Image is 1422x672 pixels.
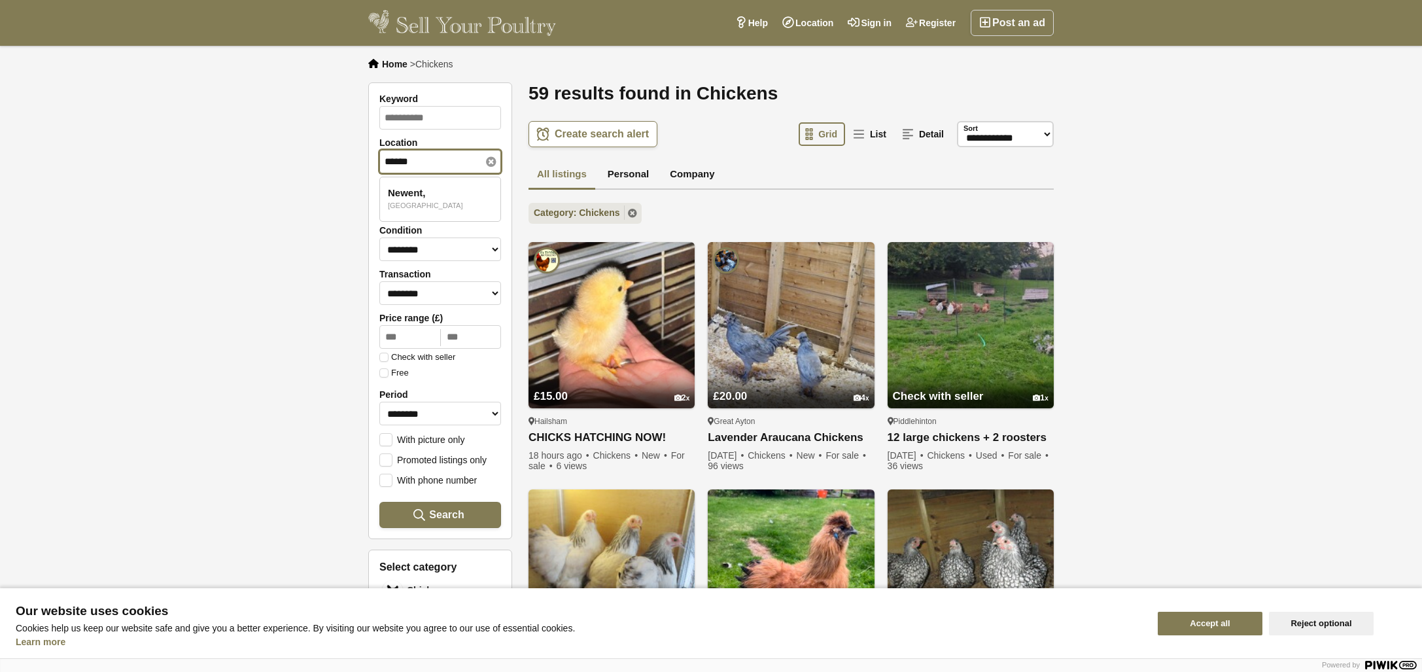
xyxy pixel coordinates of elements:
a: Lavender Araucana Chickens [708,431,874,445]
span: [DATE] [708,450,745,461]
span: New [642,450,668,461]
label: Free [379,368,409,378]
p: Cookies help us keep our website safe and give you a better experience. By visiting our website y... [16,623,1142,633]
span: Chickens [748,450,794,461]
img: Chickens [386,584,399,597]
span: Chickens [593,450,640,461]
a: Check with seller 1 [888,365,1054,408]
span: List [870,129,886,139]
a: CHICKS HATCHING NOW! [529,431,695,445]
div: 1 [1033,393,1049,403]
a: Chickens Chickens 59 [379,577,501,604]
span: Check with seller [893,390,984,402]
img: CHICKS HATCHING NOW! [529,242,695,408]
span: 96 views [708,461,743,471]
button: Reject optional [1269,612,1374,635]
em: 59 [450,586,458,597]
a: Grid [799,122,845,146]
span: [DATE] [888,450,925,461]
a: Home [382,59,408,69]
label: Price range (£) [379,313,501,323]
span: Powered by [1322,661,1360,669]
a: £20.00 4 [708,365,874,408]
span: £20.00 [713,390,747,402]
span: Grid [818,129,837,139]
label: With phone number [379,474,477,486]
label: Condition [379,225,501,236]
div: 4 [854,393,869,403]
label: Location [379,137,501,148]
a: Location [775,10,841,36]
img: Silver Laced Wyandotte Bantam pullets APHA Registered. [888,489,1054,656]
span: 36 views [888,461,923,471]
span: 6 views [556,461,587,471]
a: Create search alert [529,121,657,147]
img: Sell Your Poultry [368,10,556,36]
button: Accept all [1158,612,1262,635]
span: New [797,450,824,461]
label: Check with seller [379,353,455,362]
span: Chickens [415,59,453,69]
span: For sale [825,450,867,461]
div: 2 [674,393,690,403]
img: Stell House Farm [713,247,739,274]
button: Search [379,502,501,528]
img: Lavender Araucana Chickens [708,242,874,408]
h1: 59 results found in Chickens [529,82,1054,105]
h3: Select category [379,561,501,573]
label: With picture only [379,433,464,445]
a: 12 large chickens + 2 roosters [888,431,1054,445]
span: Our website uses cookies [16,605,1142,618]
span: £15.00 [534,390,568,402]
a: Sign in [841,10,899,36]
div: Piddlehinton [888,416,1054,427]
span: For sale [1008,450,1049,461]
span: 18 hours ago [529,450,591,461]
a: Category: Chickens [529,203,642,224]
a: Learn more [16,637,65,647]
a: Post an ad [971,10,1054,36]
a: List [846,122,894,146]
span: Search [429,508,464,521]
label: Period [379,389,501,400]
img: Silkie Cockerel - free [708,489,874,656]
em: [GEOGRAPHIC_DATA] [388,200,463,211]
a: All listings [529,160,595,190]
label: Promoted listings only [379,453,487,465]
div: Great Ayton [708,416,874,427]
span: Create search alert [555,128,649,141]
span: For sale [529,450,685,471]
span: Used [976,450,1006,461]
a: Personal [599,160,657,190]
img: Columbian Pekin Bantam POL Pullets (2) [529,489,695,656]
a: Register [899,10,963,36]
div: Hailsham [529,416,695,427]
span: Newent [388,187,426,199]
label: Transaction [379,269,501,279]
a: Help [728,10,775,36]
span: Chickens [927,450,973,461]
a: Company [661,160,723,190]
span: Chickens [407,584,447,597]
a: £15.00 2 [529,365,695,408]
li: > [410,59,453,69]
label: Keyword [379,94,501,104]
a: Detail [895,122,952,146]
span: Detail [919,129,944,139]
img: 12 large chickens + 2 roosters [888,242,1054,408]
img: Sam [534,247,560,274]
label: Sort [963,123,978,134]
